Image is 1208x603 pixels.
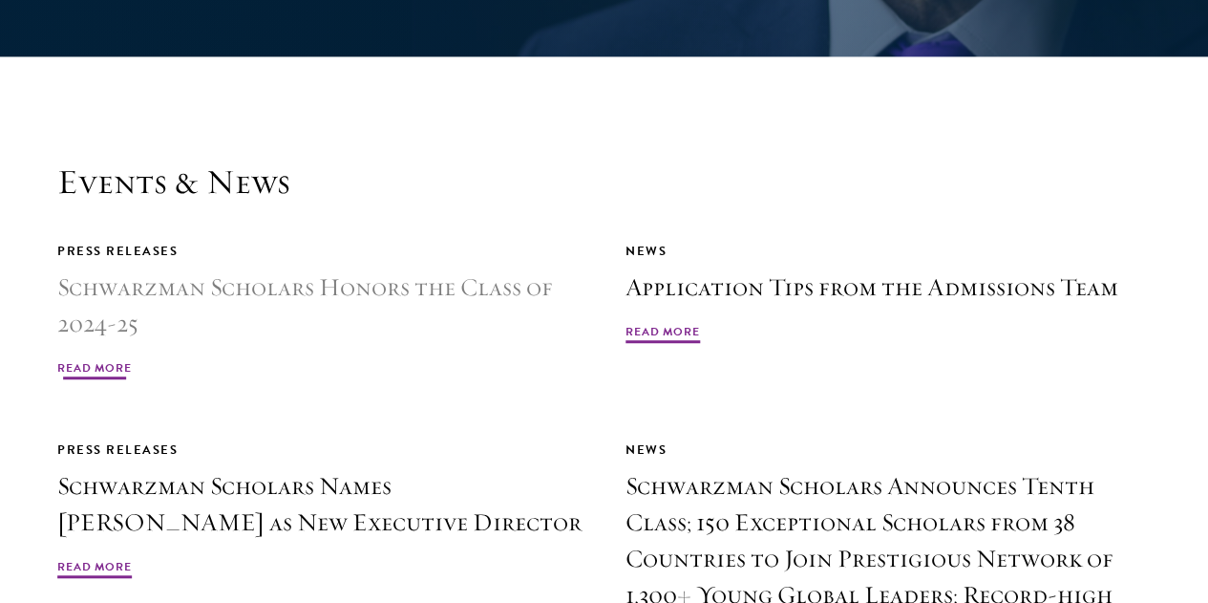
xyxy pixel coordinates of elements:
a: News Application Tips from the Admissions Team Read More [625,241,1151,346]
a: Press Releases Schwarzman Scholars Honors the Class of 2024-25 Read More [57,241,583,382]
span: Read More [57,359,132,382]
h3: Schwarzman Scholars Names [PERSON_NAME] as New Executive Director [57,468,583,541]
h3: Application Tips from the Admissions Team [625,269,1151,306]
span: Read More [57,558,132,581]
div: Press Releases [57,241,583,262]
div: News [625,440,1151,461]
div: Press Releases [57,440,583,461]
span: Read More [625,323,700,346]
a: Press Releases Schwarzman Scholars Names [PERSON_NAME] as New Executive Director Read More [57,440,583,581]
div: News [625,241,1151,262]
h2: Events & News [57,162,1151,203]
h3: Schwarzman Scholars Honors the Class of 2024-25 [57,269,583,342]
